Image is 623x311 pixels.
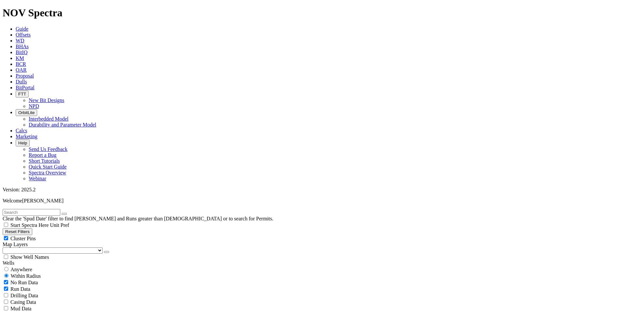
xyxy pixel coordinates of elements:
span: FTT [18,92,26,96]
div: Version: 2025.2 [3,187,620,193]
button: FTT [16,91,29,97]
span: Within Radius [11,273,41,279]
span: Unit Pref [50,222,69,228]
a: KM [16,55,24,61]
input: Search [3,209,60,216]
button: Reset Filters [3,228,32,235]
a: WD [16,38,24,43]
a: BHAs [16,44,29,49]
a: BitPortal [16,85,35,90]
a: Interbedded Model [29,116,68,122]
span: Clear the 'Spud Date' filter to find [PERSON_NAME] and Runs greater than [DEMOGRAPHIC_DATA] or to... [3,216,273,221]
span: Show Well Names [10,254,49,260]
a: Short Tutorials [29,158,60,164]
div: Wells [3,260,620,266]
input: Start Spectra Here [4,223,8,227]
p: Welcome [3,198,620,204]
a: Report a Bug [29,152,56,158]
span: No Run Data [10,280,38,285]
a: Proposal [16,73,34,79]
a: Guide [16,26,28,32]
a: BCR [16,61,26,67]
button: Help [16,140,30,146]
span: Map Layers [3,242,28,247]
a: NPD [29,103,39,109]
a: Dulls [16,79,27,84]
span: Help [18,141,27,145]
span: Start Spectra Here [10,222,49,228]
span: [PERSON_NAME] [22,198,64,203]
a: Quick Start Guide [29,164,66,170]
a: Spectra Overview [29,170,66,175]
span: Run Data [10,286,30,292]
a: Send Us Feedback [29,146,67,152]
a: OAR [16,67,27,73]
h1: NOV Spectra [3,7,620,19]
a: Calcs [16,128,27,133]
span: Drilling Data [10,293,38,298]
a: Durability and Parameter Model [29,122,96,127]
span: Cluster Pins [10,236,36,241]
button: OrbitLite [16,109,37,116]
span: Casing Data [10,299,36,305]
a: Marketing [16,134,37,139]
span: Anywhere [10,267,32,272]
span: OrbitLite [18,110,35,115]
a: New Bit Designs [29,97,64,103]
a: Webinar [29,176,46,181]
a: BitIQ [16,50,27,55]
a: Offsets [16,32,31,37]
